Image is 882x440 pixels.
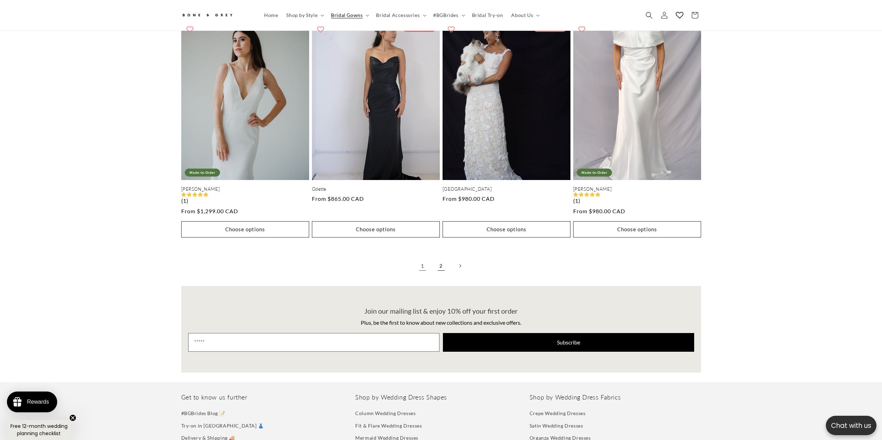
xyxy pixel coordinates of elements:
[443,333,694,352] button: Subscribe
[444,22,458,36] button: Add to wishlist
[181,409,226,419] a: #BGBrides Blog 📝
[260,8,282,23] a: Home
[312,221,440,237] button: Choose options
[312,186,440,192] a: Odette
[327,8,372,23] summary: Bridal Gowns
[69,414,76,421] button: Close teaser
[181,393,353,401] h2: Get to know us further
[181,186,309,192] a: [PERSON_NAME]
[641,8,657,23] summary: Search
[361,319,521,326] span: Plus, be the first to know about new collections and exclusive offers.
[826,416,876,435] button: Open chatbox
[7,420,71,440] div: Free 12-month wedding planning checklistClose teaser
[429,8,468,23] summary: #BGBrides
[355,393,527,401] h2: Shop by Wedding Dress Shapes
[530,409,586,419] a: Crepe Wedding Dresses
[443,221,570,237] button: Choose options
[530,420,583,432] a: Satin Wedding Dresses
[355,409,416,419] a: Column Wedding Dresses
[10,423,68,437] span: Free 12-month wedding planning checklist
[573,221,701,237] button: Choose options
[472,12,503,18] span: Bridal Try-on
[452,258,468,273] a: Next page
[415,258,430,273] a: Page 1
[364,307,518,315] span: Join our mailing list & enjoy 10% off your first order
[355,420,422,432] a: Fit & Flare Wedding Dresses
[181,420,264,432] a: Try-on in [GEOGRAPHIC_DATA] 👗
[178,7,253,24] a: Bone and Grey Bridal
[573,186,701,192] a: [PERSON_NAME]
[468,8,507,23] a: Bridal Try-on
[372,8,429,23] summary: Bridal Accessories
[376,12,420,18] span: Bridal Accessories
[511,12,533,18] span: About Us
[181,221,309,237] button: Choose options
[181,258,701,273] nav: Pagination
[286,12,317,18] span: Shop by Style
[314,22,328,36] button: Add to wishlist
[282,8,327,23] summary: Shop by Style
[181,10,233,21] img: Bone and Grey Bridal
[433,12,458,18] span: #BGBrides
[27,399,49,405] div: Rewards
[183,22,197,36] button: Add to wishlist
[507,8,542,23] summary: About Us
[575,22,589,36] button: Add to wishlist
[331,12,363,18] span: Bridal Gowns
[188,333,439,352] input: Email
[443,186,570,192] a: [GEOGRAPHIC_DATA]
[264,12,278,18] span: Home
[826,421,876,431] p: Chat with us
[434,258,449,273] a: Page 2
[530,393,701,401] h2: Shop by Wedding Dress Fabrics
